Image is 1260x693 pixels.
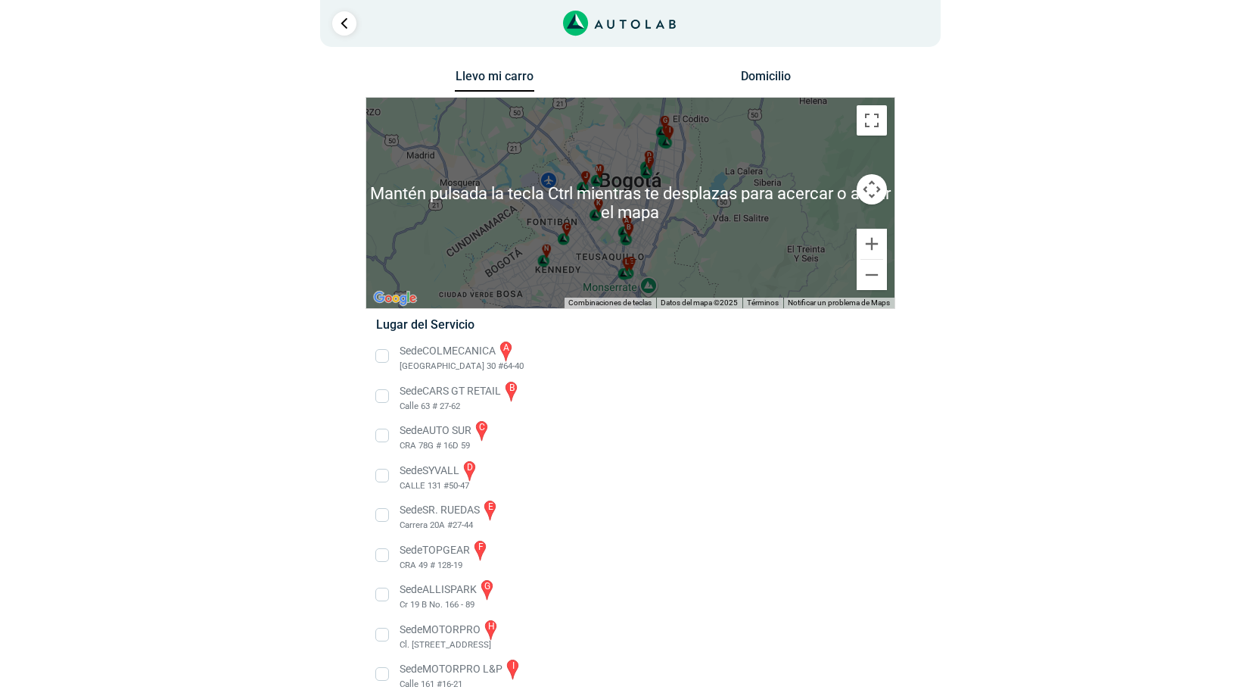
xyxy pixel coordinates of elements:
[661,298,738,307] span: Datos del mapa ©2025
[376,317,884,332] h5: Lugar del Servicio
[669,126,671,136] span: i
[568,298,652,308] button: Combinaciones de teclas
[857,260,887,290] button: Reducir
[596,164,602,175] span: m
[370,289,420,308] img: Google
[332,11,356,36] a: Ir al paso anterior
[625,258,629,268] span: l
[624,216,629,226] span: a
[563,15,676,30] a: Link al sitio de autolab
[596,198,600,209] span: k
[564,223,568,233] span: c
[788,298,890,307] a: Notificar un problema de Maps
[857,174,887,204] button: Controles de visualización del mapa
[857,229,887,259] button: Ampliar
[646,151,651,161] span: d
[544,244,549,254] span: n
[584,171,588,182] span: j
[627,223,631,233] span: b
[648,156,652,167] span: f
[664,125,669,136] span: h
[662,116,667,126] span: g
[747,298,779,307] a: Términos (se abre en una nueva pestaña)
[726,69,805,91] button: Domicilio
[629,257,633,267] span: e
[455,69,534,92] button: Llevo mi carro
[370,289,420,308] a: Abre esta zona en Google Maps (se abre en una nueva ventana)
[857,105,887,136] button: Cambiar a la vista en pantalla completa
